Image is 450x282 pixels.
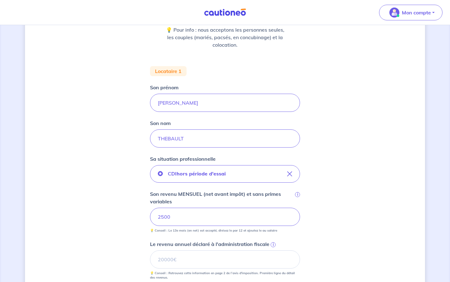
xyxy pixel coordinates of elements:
[150,228,277,233] p: 💡 Conseil : Le 13e mois (en net) est accepté, divisez le par 12 et ajoutez le au salaire
[168,170,226,177] p: CDI
[150,165,300,183] button: CDIhors période d'essai
[295,192,300,197] span: i
[402,9,431,16] p: Mon compte
[150,250,300,269] input: 20000€
[150,66,187,76] div: Locataire 1
[150,155,216,163] p: Sa situation professionnelle
[150,190,294,205] p: Son revenu MENSUEL (net avant impôt) et sans primes variables
[177,170,226,177] strong: hors période d'essai
[389,8,399,18] img: illu_account_valid_menu.svg
[150,208,300,226] input: Ex : 1 500 € net/mois
[379,5,442,20] button: illu_account_valid_menu.svgMon compte
[150,240,269,248] p: Le revenu annuel déclaré à l'administration fiscale
[150,84,178,91] p: Son prénom
[150,94,300,112] input: John
[165,26,285,49] p: 💡 Pour info : nous acceptons les personnes seules, les couples (mariés, pacsés, en concubinage) e...
[271,242,276,247] span: i
[202,8,248,16] img: Cautioneo
[150,129,300,148] input: Doe
[150,119,171,127] p: Son nom
[150,271,300,280] p: 💡 Conseil : Retrouvez cette information en page 2 de l’avis d'imposition. Première ligne du détai...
